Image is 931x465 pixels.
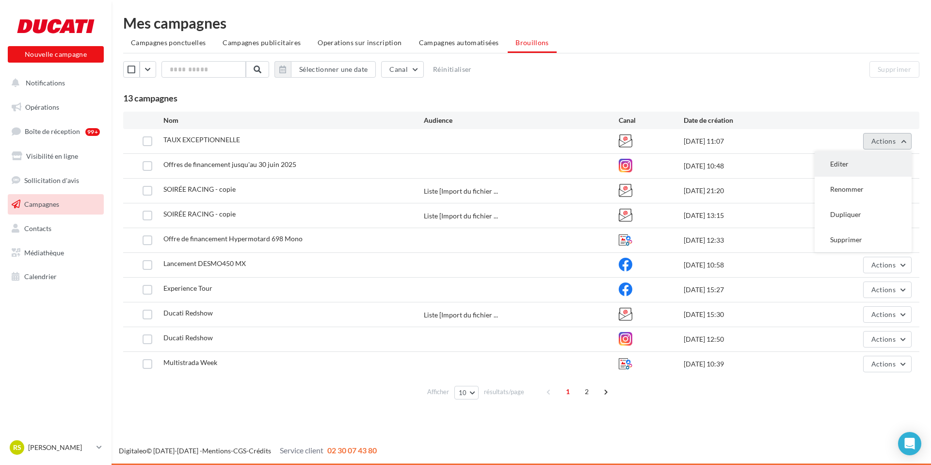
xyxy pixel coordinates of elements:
a: Crédits [249,447,271,455]
p: [PERSON_NAME] [28,443,93,452]
span: Boîte de réception [25,127,80,135]
span: 10 [459,389,467,397]
a: Mentions [202,447,231,455]
span: Calendrier [24,272,57,281]
button: Actions [863,282,912,298]
div: [DATE] 12:33 [684,235,814,245]
div: [DATE] 15:27 [684,285,814,295]
button: Supprimer [869,61,919,78]
span: Campagnes publicitaires [223,38,301,47]
span: 13 campagnes [123,93,177,103]
a: Boîte de réception99+ [6,121,106,142]
span: Notifications [26,79,65,87]
button: Actions [863,257,912,273]
button: Supprimer [815,227,912,252]
span: RS [13,443,21,452]
a: CGS [233,447,246,455]
span: Liste [Import du fichier ... [424,310,498,320]
span: Campagnes automatisées [419,38,499,47]
div: Audience [424,116,619,125]
button: Réinitialiser [429,64,476,75]
a: Calendrier [6,266,106,287]
span: Actions [871,261,896,269]
div: [DATE] 11:07 [684,136,814,146]
span: Operations sur inscription [318,38,401,47]
span: Lancement DESMO450 MX [163,259,246,267]
button: Sélectionner une date [274,61,376,78]
span: Offre de financement Hypermotard 698 Mono [163,234,303,243]
span: Afficher [427,387,449,397]
span: 1 [560,384,576,399]
span: Experience Tour [163,284,212,292]
button: Dupliquer [815,202,912,227]
div: [DATE] 10:58 [684,260,814,270]
button: Nouvelle campagne [8,46,104,63]
span: Actions [871,310,896,318]
a: Opérations [6,97,106,117]
button: Notifications [6,73,102,93]
span: Actions [871,285,896,294]
button: Actions [863,133,912,149]
span: Visibilité en ligne [26,152,78,160]
button: Actions [863,331,912,348]
div: [DATE] 10:48 [684,161,814,171]
div: Mes campagnes [123,16,919,30]
a: Médiathèque [6,243,106,263]
button: Renommer [815,177,912,202]
a: Contacts [6,218,106,239]
a: Digitaleo [119,447,146,455]
div: Canal [619,116,684,125]
div: [DATE] 10:39 [684,359,814,369]
button: Editer [815,151,912,177]
div: Date de création [684,116,814,125]
div: [DATE] 15:30 [684,310,814,319]
span: Sollicitation d'avis [24,176,79,184]
a: Visibilité en ligne [6,146,106,166]
div: [DATE] 21:20 [684,186,814,196]
span: Actions [871,335,896,343]
span: Campagnes [24,200,59,208]
span: Service client [280,446,323,455]
span: Ducati Redshow [163,333,213,342]
span: SOIRÉE RACING - copie [163,210,236,218]
button: 10 [454,386,479,399]
a: Sollicitation d'avis [6,170,106,191]
span: 2 [579,384,594,399]
button: Sélectionner une date [291,61,376,78]
span: Contacts [24,224,51,232]
span: © [DATE]-[DATE] - - - [119,447,377,455]
span: Liste [Import du fichier ... [424,186,498,196]
span: Actions [871,360,896,368]
div: Nom [163,116,424,125]
span: Médiathèque [24,249,64,257]
a: Campagnes [6,194,106,215]
span: Campagnes ponctuelles [131,38,206,47]
div: 99+ [85,128,100,136]
div: [DATE] 13:15 [684,211,814,220]
div: Open Intercom Messenger [898,432,921,455]
span: SOIRÉE RACING - copie [163,185,236,193]
span: Liste [Import du fichier ... [424,211,498,221]
span: Actions [871,137,896,145]
button: Canal [381,61,424,78]
span: Offres de financement jusqu'au 30 juin 2025 [163,160,296,168]
span: résultats/page [484,387,524,397]
button: Actions [863,306,912,323]
div: [DATE] 12:50 [684,334,814,344]
span: TAUX EXCEPTIONNELLE [163,135,240,144]
span: Ducati Redshow [163,309,213,317]
span: Multistrada Week [163,358,217,366]
a: RS [PERSON_NAME] [8,438,104,457]
span: Opérations [25,103,59,111]
span: 02 30 07 43 80 [327,446,377,455]
button: Actions [863,356,912,372]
